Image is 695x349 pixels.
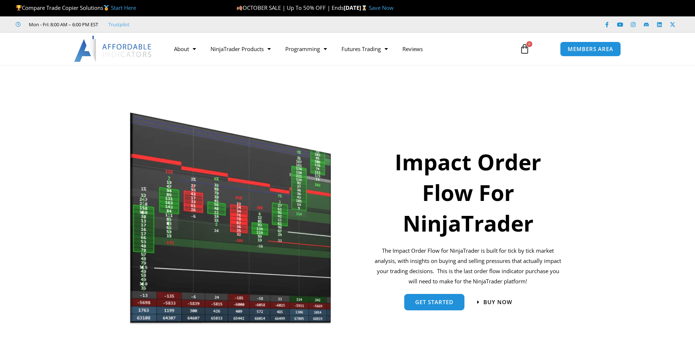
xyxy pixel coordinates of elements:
span: get started [415,299,453,305]
strong: [DATE] [344,4,369,11]
a: About [167,40,203,57]
img: ⌛ [362,5,367,11]
span: OCTOBER SALE | Up To 50% OFF | Ends [236,4,344,11]
a: Programming [278,40,334,57]
a: Trustpilot [108,20,130,29]
span: MEMBERS AREA [568,46,613,52]
a: NinjaTrader Products [203,40,278,57]
a: 0 [509,38,541,59]
img: LogoAI | Affordable Indicators – NinjaTrader [74,36,152,62]
img: 🥇 [104,5,109,11]
a: Save Now [369,4,394,11]
p: The Impact Order Flow for NinjaTrader is built for tick by tick market analysis, with insights on... [374,246,563,286]
a: MEMBERS AREA [560,42,621,57]
span: Compare Trade Copier Solutions [16,4,136,11]
img: 🍂 [237,5,242,11]
span: Mon - Fri: 8:00 AM – 6:00 PM EST [27,20,98,29]
span: 0 [526,41,532,47]
a: Reviews [395,40,430,57]
img: Orderflow | Affordable Indicators – NinjaTrader [130,110,332,326]
a: Start Here [111,4,136,11]
a: get started [404,294,464,310]
img: 🏆 [16,5,22,11]
nav: Menu [167,40,511,57]
a: Buy now [477,299,512,305]
a: Futures Trading [334,40,395,57]
h1: Impact Order Flow For NinjaTrader [374,147,563,239]
span: Buy now [483,299,512,305]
